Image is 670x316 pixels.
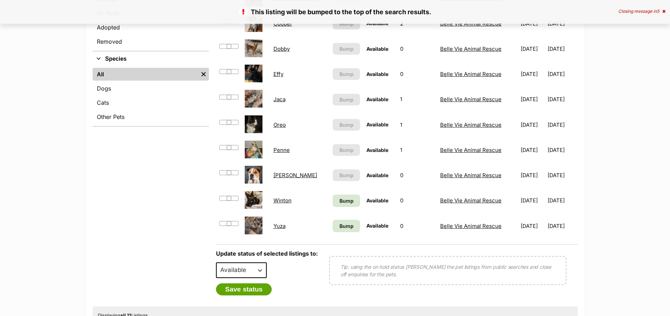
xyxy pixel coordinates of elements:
button: Bump [333,43,360,55]
a: Dobby [273,45,290,52]
td: [DATE] [518,138,547,162]
td: 0 [397,163,437,187]
span: Bump [339,96,354,103]
a: Belle Vie Animal Rescue [440,147,502,153]
a: Bump [333,220,360,232]
td: 1 [397,87,437,111]
label: Update status of selected listings to: [216,250,318,257]
td: [DATE] [518,214,547,238]
td: 1 [397,138,437,162]
span: Bump [339,45,354,53]
td: [DATE] [548,62,577,86]
a: Dogs [93,82,209,95]
a: Removed [93,35,209,48]
span: Available [366,223,388,229]
a: Winton [273,197,292,204]
a: Belle Vie Animal Rescue [440,96,502,103]
span: Bump [339,146,354,154]
button: Bump [333,94,360,105]
a: Other Pets [93,110,209,123]
button: Bump [333,169,360,181]
span: Bump [339,70,354,78]
td: [DATE] [548,138,577,162]
span: Available [366,96,388,102]
a: Remove filter [198,68,209,81]
button: Bump [333,119,360,131]
a: Bump [333,195,360,207]
td: [DATE] [518,37,547,61]
td: [DATE] [518,188,547,213]
a: Penne [273,147,290,153]
td: 1 [397,113,437,137]
td: [DATE] [518,62,547,86]
a: Belle Vie Animal Rescue [440,172,502,179]
td: 0 [397,37,437,61]
div: Closing message in [618,9,665,14]
a: Belle Vie Animal Rescue [440,197,502,204]
span: Bump [339,121,354,129]
span: Bump [339,222,354,230]
a: Jaca [273,96,286,103]
a: Effy [273,71,283,77]
td: [DATE] [548,214,577,238]
p: Tip: using the on hold status [PERSON_NAME] the pet listings from public searches and close off e... [340,263,555,278]
span: Available [366,46,388,52]
td: 0 [397,188,437,213]
button: Bump [333,144,360,156]
span: Bump [339,197,354,205]
td: [DATE] [548,188,577,213]
button: Save status [216,283,272,295]
a: Adopted [93,21,209,34]
p: This listing will be bumped to the top of the search results. [7,7,663,17]
span: Available [366,121,388,127]
a: Oreo [273,121,286,128]
a: Yuza [273,223,286,229]
td: 0 [397,214,437,238]
span: Available [366,71,388,77]
span: Bump [339,171,354,179]
td: [DATE] [548,37,577,61]
span: Available [366,147,388,153]
td: [DATE] [518,163,547,187]
a: [PERSON_NAME] [273,172,317,179]
span: Available [366,172,388,178]
td: 0 [397,62,437,86]
a: Belle Vie Animal Rescue [440,71,502,77]
div: Species [93,66,209,126]
button: Bump [333,68,360,80]
span: 5 [657,9,659,14]
a: Belle Vie Animal Rescue [440,45,502,52]
a: Belle Vie Animal Rescue [440,121,502,128]
span: Available [366,197,388,203]
td: [DATE] [548,87,577,111]
td: [DATE] [548,113,577,137]
td: [DATE] [518,87,547,111]
button: Species [93,54,209,64]
a: All [93,68,198,81]
td: [DATE] [518,113,547,137]
a: Cats [93,96,209,109]
a: Belle Vie Animal Rescue [440,223,502,229]
td: [DATE] [548,163,577,187]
